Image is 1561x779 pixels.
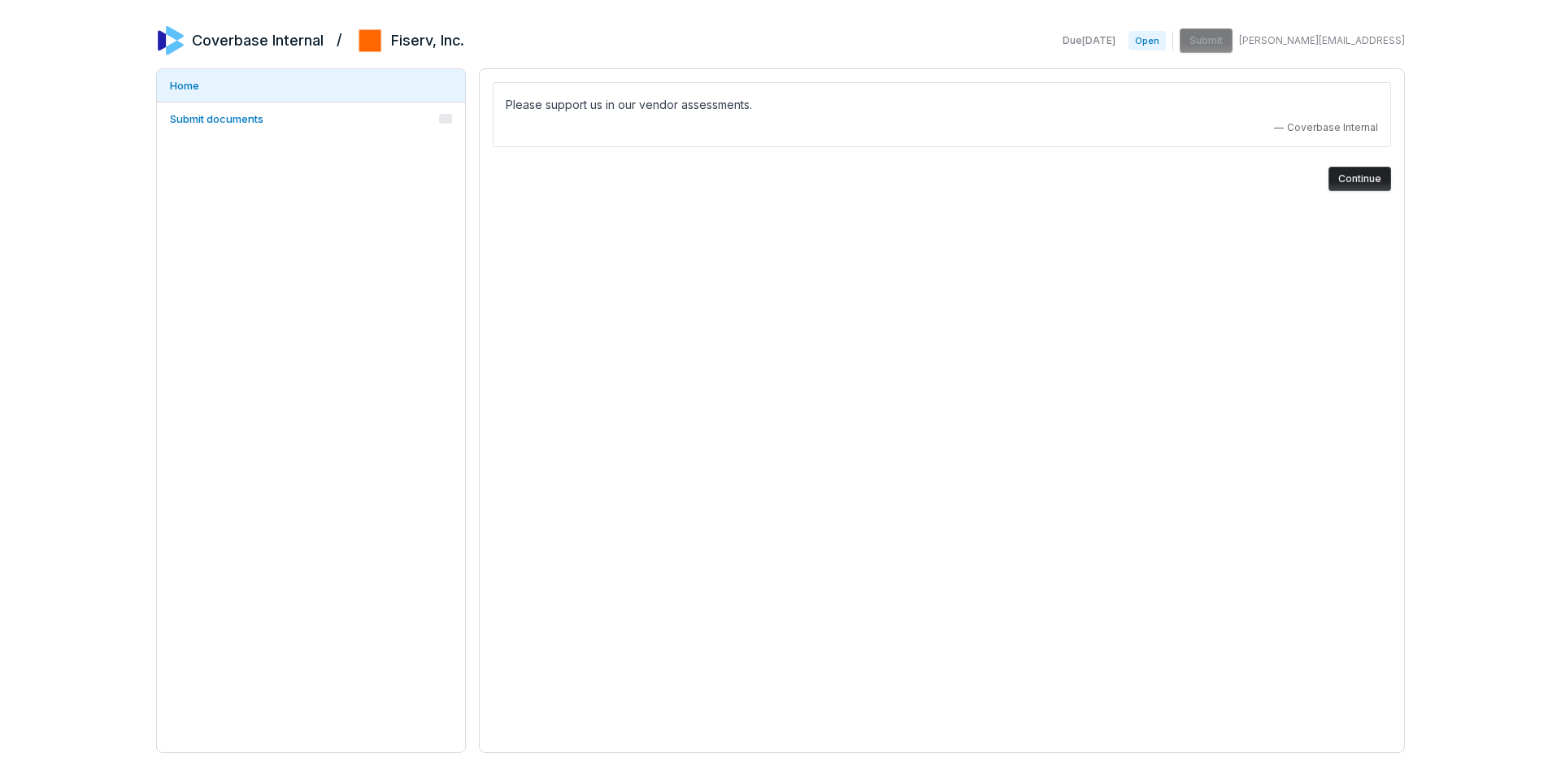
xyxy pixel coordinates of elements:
[1239,34,1405,47] span: [PERSON_NAME][EMAIL_ADDRESS]
[337,26,342,50] h2: /
[1128,31,1166,50] span: Open
[192,30,324,51] h2: Coverbase Internal
[157,102,465,135] a: Submit documents
[1328,167,1391,191] button: Continue
[1063,34,1115,47] span: Due [DATE]
[1287,121,1378,134] span: Coverbase Internal
[170,112,263,125] span: Submit documents
[391,30,464,51] h2: Fiserv, Inc.
[506,95,1378,115] p: Please support us in our vendor assessments.
[157,69,465,102] a: Home
[1274,121,1284,134] span: —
